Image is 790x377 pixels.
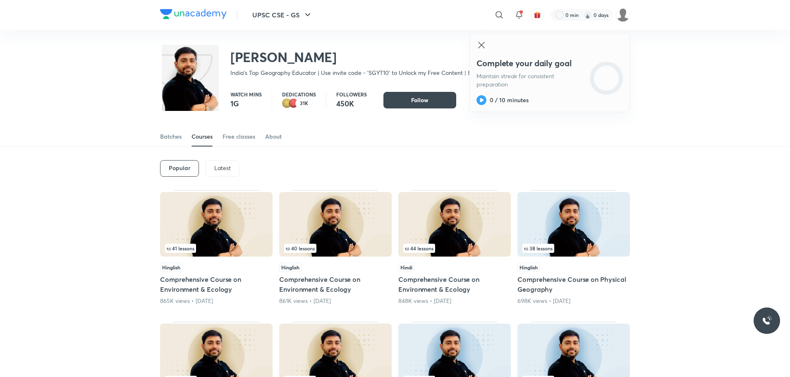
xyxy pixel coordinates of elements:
div: 861K views • 3 years ago [279,297,392,305]
img: Thumbnail [517,192,630,257]
div: infocontainer [522,244,625,253]
p: India's Top Geography Educator | Use invite code - 'SGYT10' to Unlock my Free Content | Explore t... [230,69,490,77]
div: Comprehensive Course on Environment & Ecology [160,190,273,305]
h5: Comprehensive Course on Physical Geography [517,274,630,294]
span: 44 lessons [405,246,433,251]
img: ttu [762,316,772,326]
div: Comprehensive Course on Environment & Ecology [398,190,511,305]
div: infocontainer [403,244,506,253]
div: 698K views • 2 years ago [517,297,630,305]
div: infocontainer [165,244,268,253]
a: Free classes [223,127,255,146]
h2: [PERSON_NAME] [230,49,496,65]
img: Thumbnail [398,192,511,257]
div: Batches [160,132,182,141]
div: 865K views • 2 years ago [160,297,273,305]
h5: Comprehensive Course on Environment & Ecology [160,274,273,294]
div: left [522,244,625,253]
div: About [265,132,282,141]
div: infocontainer [284,244,387,253]
img: Mayank [616,8,630,22]
h4: Complete your daily goal [476,58,584,69]
h6: Popular [169,165,190,171]
img: Thumbnail [160,192,273,257]
a: About [265,127,282,146]
p: Watch mins [230,92,262,97]
span: Hinglish [517,263,540,272]
div: Comprehensive Course on Physical Geography [517,190,630,305]
span: Hindi [398,263,414,272]
a: Company Logo [160,9,227,21]
p: Maintain streak for consistent preparation [476,72,584,89]
img: avatar [534,11,541,19]
div: left [284,244,387,253]
p: 1G [230,98,262,108]
p: Followers [336,92,367,97]
img: class [162,46,219,126]
div: left [403,244,506,253]
img: Company Logo [160,9,227,19]
div: left [165,244,268,253]
img: educator badge2 [282,98,292,108]
div: Comprehensive Course on Environment & Ecology [279,190,392,305]
span: 41 lessons [167,246,194,251]
div: infosection [284,244,387,253]
button: UPSC CSE - GS [247,7,318,23]
span: Hinglish [279,263,302,272]
div: 848K views • 4 years ago [398,297,511,305]
div: infosection [165,244,268,253]
h6: 0 / 10 minutes [490,96,529,104]
span: Follow [411,96,429,104]
div: infosection [522,244,625,253]
span: Hinglish [160,263,182,272]
div: infosection [403,244,506,253]
p: 31K [300,101,308,106]
div: Courses [192,132,213,141]
button: Follow [383,92,456,108]
div: Free classes [223,132,255,141]
p: 450K [336,98,367,108]
p: Latest [214,165,231,171]
h5: Comprehensive Course on Environment & Ecology [398,274,511,294]
a: Batches [160,127,182,146]
img: educator badge1 [289,98,299,108]
span: 40 lessons [286,246,315,251]
img: Thumbnail [279,192,392,257]
span: 38 lessons [524,246,553,251]
h5: Comprehensive Course on Environment & Ecology [279,274,392,294]
img: streak [584,11,592,19]
button: avatar [531,8,544,22]
p: Dedications [282,92,316,97]
a: Courses [192,127,213,146]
